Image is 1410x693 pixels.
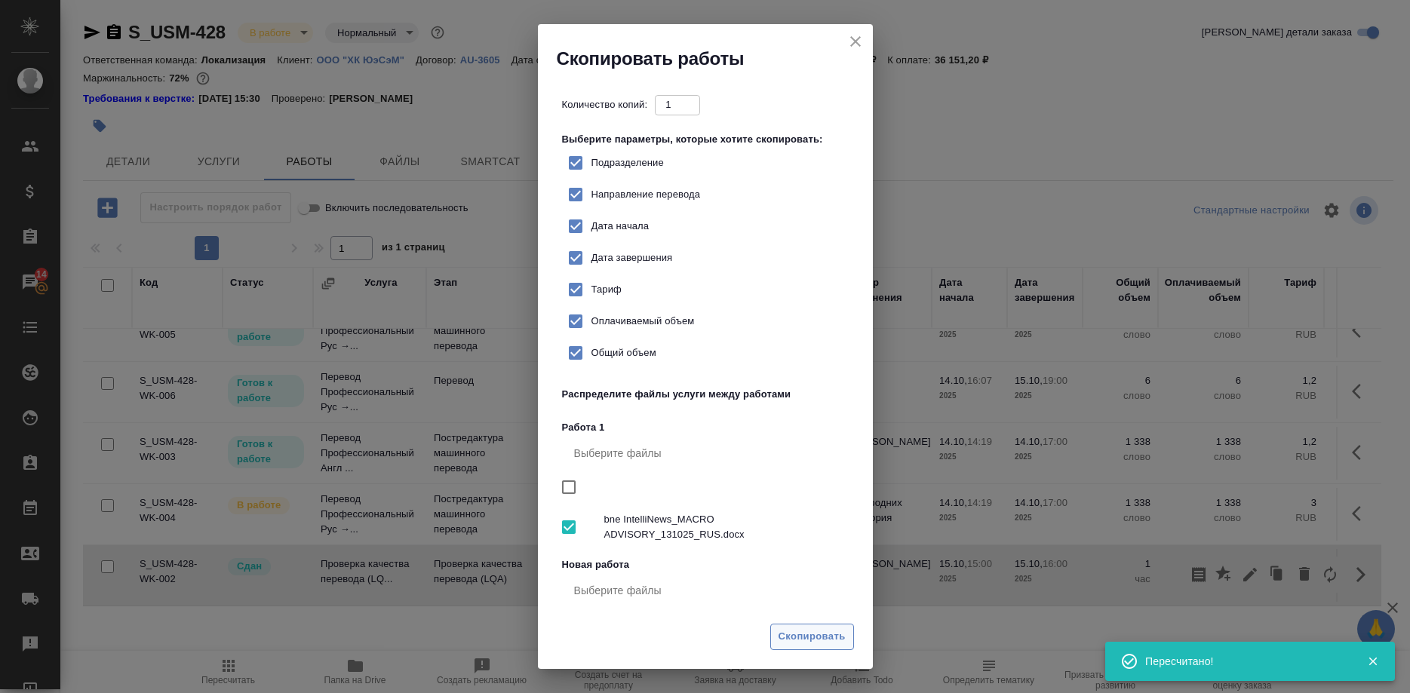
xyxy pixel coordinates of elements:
[1357,655,1388,668] button: Закрыть
[562,572,855,609] div: Выберите файлы
[591,250,673,265] span: Дата завершения
[591,345,656,360] span: Общий объем
[779,628,846,645] span: Скопировать
[1145,654,1344,669] div: Пересчитано!
[844,30,867,53] button: close
[562,420,855,435] p: Работа 1
[562,97,656,112] p: Количество копий:
[562,557,855,572] p: Новая работа
[562,387,799,402] p: Распределите файлы услуги между работами
[562,503,855,551] div: bne IntelliNews_MACRO ADVISORY_131025_RUS.docx
[591,314,695,329] span: Оплачиваемый объем
[770,624,854,650] button: Скопировать
[557,47,873,71] h2: Скопировать работы
[591,155,664,170] span: Подразделение
[562,435,855,471] div: Выберите файлы
[562,132,855,147] p: Выберите параметры, которые хотите скопировать:
[591,282,622,297] span: Тариф
[604,512,843,542] span: bne IntelliNews_MACRO ADVISORY_131025_RUS.docx
[591,219,650,234] span: Дата начала
[553,511,585,543] span: Выбрать все вложенные папки
[591,187,701,202] span: Направление перевода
